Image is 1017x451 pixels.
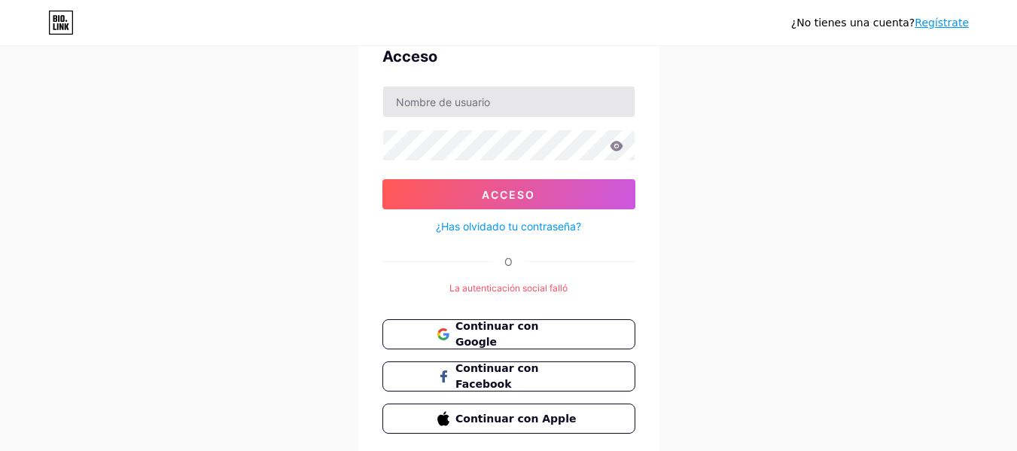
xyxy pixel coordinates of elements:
[915,17,969,29] a: Regístrate
[482,188,535,201] font: Acceso
[382,47,437,66] font: Acceso
[436,218,581,234] a: ¿Has olvidado tu contraseña?
[382,319,635,349] button: Continuar con Google
[382,404,635,434] button: Continuar con Apple
[504,255,513,268] font: O
[382,179,635,209] button: Acceso
[382,361,635,392] button: Continuar con Facebook
[383,87,635,117] input: Nombre de usuario
[449,282,568,294] font: La autenticación social falló
[436,220,581,233] font: ¿Has olvidado tu contraseña?
[455,320,538,348] font: Continuar con Google
[791,17,915,29] font: ¿No tienes una cuenta?
[455,413,576,425] font: Continuar con Apple
[455,362,538,390] font: Continuar con Facebook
